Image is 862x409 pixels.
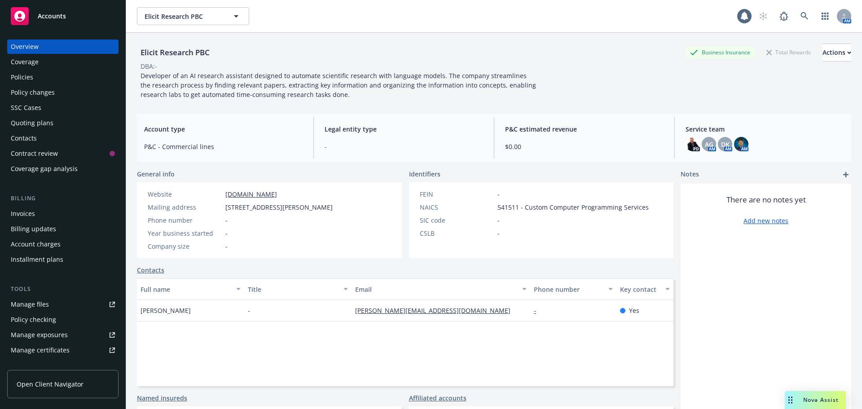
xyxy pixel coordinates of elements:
[7,146,119,161] a: Contract review
[145,12,222,21] span: Elicit Research PBC
[137,265,164,275] a: Contacts
[7,328,119,342] a: Manage exposures
[762,47,815,58] div: Total Rewards
[822,44,851,61] div: Actions
[11,343,70,357] div: Manage certificates
[420,189,494,199] div: FEIN
[7,70,119,84] a: Policies
[7,194,119,203] div: Billing
[620,285,660,294] div: Key contact
[11,328,68,342] div: Manage exposures
[420,215,494,225] div: SIC code
[534,285,603,294] div: Phone number
[505,124,664,134] span: P&C estimated revenue
[137,393,187,403] a: Named insureds
[11,312,56,327] div: Policy checking
[7,55,119,69] a: Coverage
[225,215,228,225] span: -
[244,278,352,300] button: Title
[7,207,119,221] a: Invoices
[355,285,517,294] div: Email
[681,169,699,180] span: Notes
[409,393,466,403] a: Affiliated accounts
[11,55,39,69] div: Coverage
[11,101,41,115] div: SSC Cases
[225,242,228,251] span: -
[137,7,249,25] button: Elicit Research PBC
[7,162,119,176] a: Coverage gap analysis
[7,222,119,236] a: Billing updates
[11,222,56,236] div: Billing updates
[148,229,222,238] div: Year business started
[7,40,119,54] a: Overview
[11,116,53,130] div: Quoting plans
[534,306,543,315] a: -
[743,216,788,225] a: Add new notes
[137,278,244,300] button: Full name
[141,71,538,99] span: Developer of an AI research assistant designed to automate scientific research with language mode...
[7,85,119,100] a: Policy changes
[355,306,518,315] a: [PERSON_NAME][EMAIL_ADDRESS][DOMAIN_NAME]
[148,242,222,251] div: Company size
[7,358,119,373] a: Manage claims
[409,169,440,179] span: Identifiers
[11,207,35,221] div: Invoices
[686,124,844,134] span: Service team
[11,40,39,54] div: Overview
[7,297,119,312] a: Manage files
[137,169,175,179] span: General info
[225,190,277,198] a: [DOMAIN_NAME]
[38,13,66,20] span: Accounts
[686,137,700,151] img: photo
[7,116,119,130] a: Quoting plans
[141,285,231,294] div: Full name
[840,169,851,180] a: add
[11,131,37,145] div: Contacts
[225,202,333,212] span: [STREET_ADDRESS][PERSON_NAME]
[686,47,755,58] div: Business Insurance
[775,7,793,25] a: Report a Bug
[497,229,500,238] span: -
[137,47,213,58] div: Elicit Research PBC
[785,391,846,409] button: Nova Assist
[11,146,58,161] div: Contract review
[7,343,119,357] a: Manage certificates
[11,358,56,373] div: Manage claims
[141,62,157,71] div: DBA: -
[7,312,119,327] a: Policy checking
[11,237,61,251] div: Account charges
[721,140,730,149] span: DK
[225,229,228,238] span: -
[141,306,191,315] span: [PERSON_NAME]
[144,124,303,134] span: Account type
[734,137,748,151] img: photo
[11,70,33,84] div: Policies
[420,229,494,238] div: CSLB
[144,142,303,151] span: P&C - Commercial lines
[148,215,222,225] div: Phone number
[822,44,851,62] button: Actions
[248,285,338,294] div: Title
[505,142,664,151] span: $0.00
[17,379,84,389] span: Open Client Navigator
[11,85,55,100] div: Policy changes
[325,124,483,134] span: Legal entity type
[616,278,673,300] button: Key contact
[726,194,806,205] span: There are no notes yet
[325,142,483,151] span: -
[497,202,649,212] span: 541511 - Custom Computer Programming Services
[7,101,119,115] a: SSC Cases
[754,7,772,25] a: Start snowing
[796,7,814,25] a: Search
[11,297,49,312] div: Manage files
[11,252,63,267] div: Installment plans
[785,391,796,409] div: Drag to move
[816,7,834,25] a: Switch app
[7,285,119,294] div: Tools
[629,306,639,315] span: Yes
[420,202,494,212] div: NAICS
[497,189,500,199] span: -
[803,396,839,404] span: Nova Assist
[7,252,119,267] a: Installment plans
